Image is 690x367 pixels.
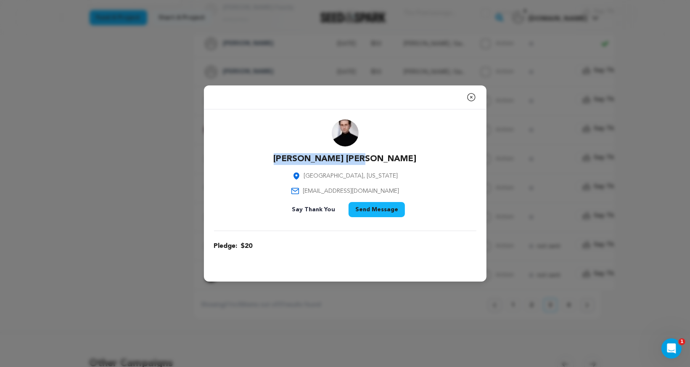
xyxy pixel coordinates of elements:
iframe: Intercom live chat [661,338,682,359]
button: Say Thank You [285,202,342,217]
span: $20 [241,241,253,251]
span: Pledge: [214,241,238,251]
span: 1 [679,338,685,345]
img: c92cf1752b45c8c8.jpg [332,120,359,146]
span: [EMAIL_ADDRESS][DOMAIN_NAME] [303,187,399,195]
span: [GEOGRAPHIC_DATA], [US_STATE] [304,172,398,180]
button: Send Message [349,202,405,217]
p: [PERSON_NAME] [PERSON_NAME] [274,153,417,165]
